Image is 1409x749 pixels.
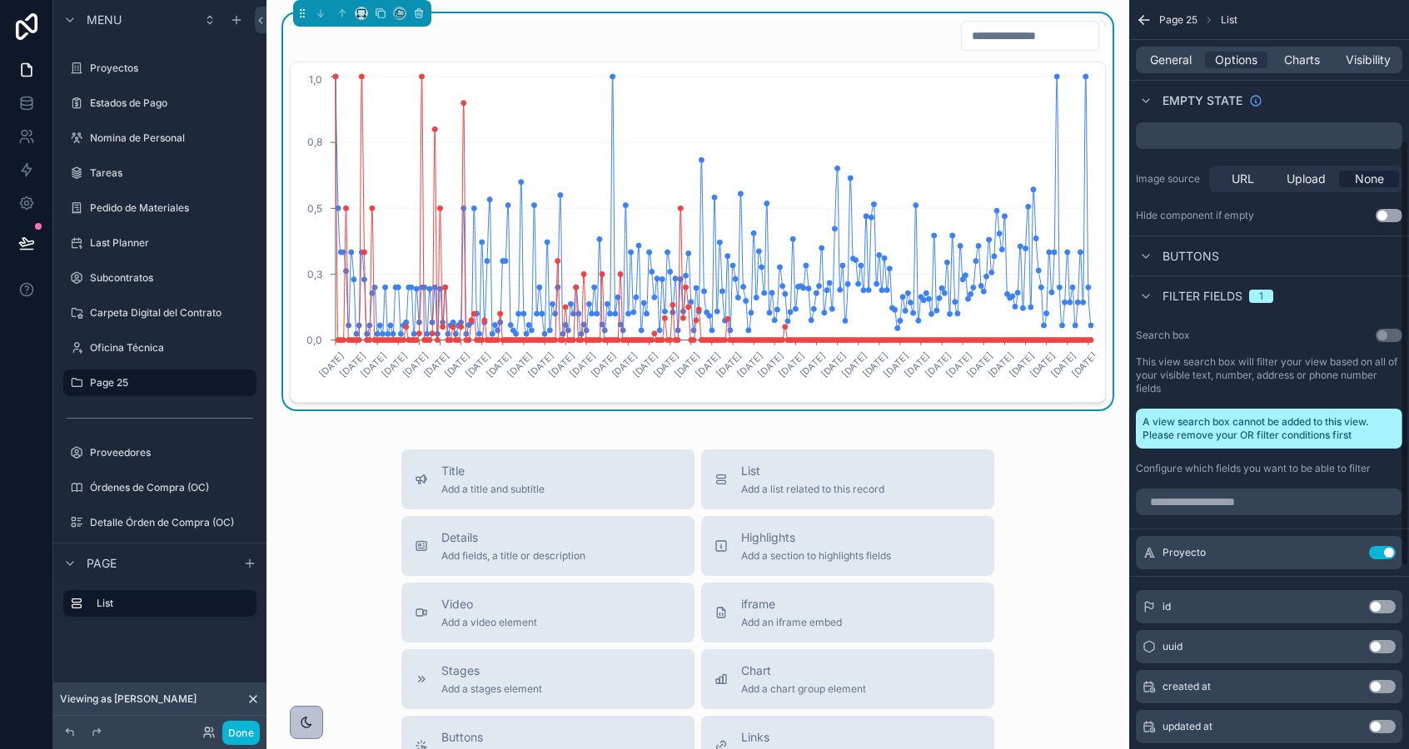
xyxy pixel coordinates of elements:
[441,529,585,546] span: Details
[90,516,253,529] label: Detalle Órden de Compra (OC)
[1163,546,1206,559] span: Proyecto
[672,350,702,379] text: [DATE]
[63,509,256,536] a: Detalle Órden de Compra (OC)
[965,350,995,379] text: [DATE]
[441,682,542,696] span: Add a stages element
[1136,462,1371,475] label: Configure which fields you want to be able to filter
[1028,350,1058,379] text: [DATE]
[63,474,256,501] a: Órdenes de Compra (OC)
[90,376,246,389] label: Page 25
[741,662,866,679] span: Chart
[63,125,256,151] a: Nomina de Personal
[1163,92,1242,109] span: Empty state
[1163,600,1171,613] span: id
[741,729,812,746] span: Links
[307,202,322,215] tspan: 0,5
[1163,720,1212,733] span: updated at
[63,300,256,326] a: Carpeta Digital del Contrato
[1232,171,1254,187] span: URL
[90,341,253,355] label: Oficina Técnica
[307,136,322,148] tspan: 0,8
[701,516,994,576] button: HighlightsAdd a section to highlights fields
[307,268,322,280] tspan: 0,3
[756,350,786,379] text: [DATE]
[1355,171,1384,187] span: None
[1136,172,1202,186] label: Image source
[1136,329,1190,342] label: Search box
[441,483,545,496] span: Add a title and subtitle
[316,350,346,379] text: [DATE]
[839,350,869,379] text: [DATE]
[1287,171,1326,187] span: Upload
[944,350,974,379] text: [DATE]
[1136,355,1402,395] label: This view search box will filter your view based on all of your visible text, number, address or ...
[90,306,253,320] label: Carpeta Digital del Contrato
[589,350,619,379] text: [DATE]
[90,446,253,459] label: Proveedores
[630,350,660,379] text: [DATE]
[484,350,514,379] text: [DATE]
[568,350,598,379] text: [DATE]
[441,596,537,613] span: Video
[798,350,828,379] text: [DATE]
[53,583,266,633] div: scrollable content
[741,596,842,613] span: iframe
[819,350,849,379] text: [DATE]
[337,350,367,379] text: [DATE]
[693,350,723,379] text: [DATE]
[90,131,253,145] label: Nomina de Personal
[1215,52,1257,68] span: Options
[1136,122,1402,149] div: scrollable content
[1159,13,1197,27] span: Page 25
[90,271,253,285] label: Subcontratos
[1163,680,1211,693] span: created at
[1136,409,1402,449] div: A view search box cannot be added to this view. Please remove your OR filter conditions first
[881,350,911,379] text: [DATE]
[547,350,577,379] text: [DATE]
[63,90,256,117] a: Estados de Pago
[63,195,256,221] a: Pedido de Materiales
[741,529,891,546] span: Highlights
[63,230,256,256] a: Last Planner
[701,449,994,509] button: ListAdd a list related to this record
[63,439,256,466] a: Proveedores
[441,549,585,563] span: Add fields, a title or description
[701,649,994,709] button: ChartAdd a chart group element
[1221,13,1237,27] span: List
[309,73,322,86] tspan: 1,0
[902,350,932,379] text: [DATE]
[463,350,493,379] text: [DATE]
[986,350,1016,379] text: [DATE]
[87,555,117,572] span: Page
[777,350,807,379] text: [DATE]
[441,616,537,629] span: Add a video element
[441,463,545,479] span: Title
[734,350,764,379] text: [DATE]
[359,350,389,379] text: [DATE]
[610,350,640,379] text: [DATE]
[401,649,695,709] button: StagesAdd a stages element
[1136,209,1254,222] div: Hide component if empty
[1163,248,1219,265] span: Buttons
[63,335,256,361] a: Oficina Técnica
[442,350,472,379] text: [DATE]
[401,583,695,642] button: VideoAdd a video element
[1163,640,1182,653] span: uuid
[1007,350,1037,379] text: [DATE]
[714,350,744,379] text: [DATE]
[401,449,695,509] button: TitleAdd a title and subtitle
[401,516,695,576] button: DetailsAdd fields, a title or description
[1259,290,1263,303] div: 1
[63,55,256,82] a: Proyectos
[90,481,253,494] label: Órdenes de Compra (OC)
[741,483,884,496] span: Add a list related to this record
[741,682,866,696] span: Add a chart group element
[63,265,256,291] a: Subcontratos
[741,549,891,563] span: Add a section to highlights fields
[90,62,253,75] label: Proyectos
[1069,350,1099,379] text: [DATE]
[90,97,253,110] label: Estados de Pago
[63,370,256,396] a: Page 25
[90,236,253,250] label: Last Planner
[401,350,431,379] text: [DATE]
